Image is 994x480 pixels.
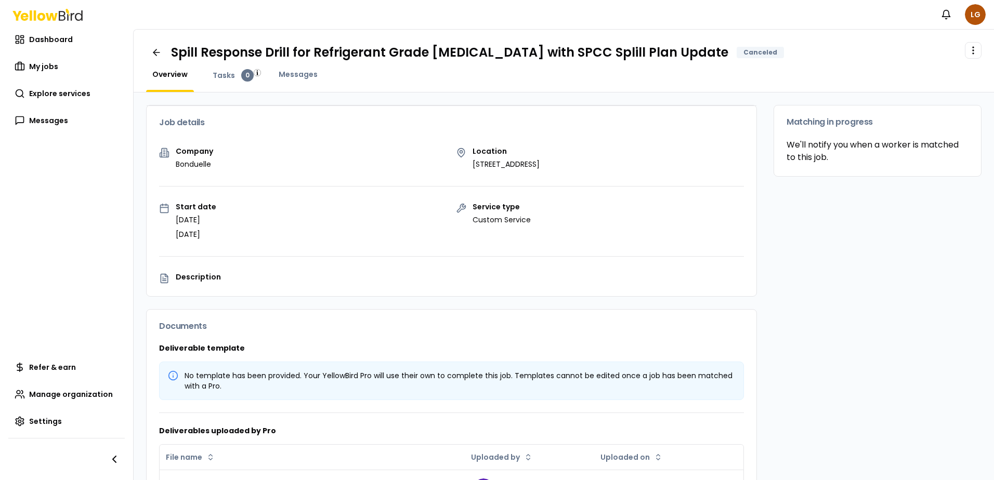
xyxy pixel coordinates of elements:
[29,34,73,45] span: Dashboard
[29,61,58,72] span: My jobs
[206,69,260,82] a: Tasks0
[159,425,744,436] h3: Deliverables uploaded by Pro
[596,449,666,465] button: Uploaded on
[467,449,537,465] button: Uploaded by
[176,215,216,225] p: [DATE]
[159,118,744,127] h3: Job details
[471,452,520,462] span: Uploaded by
[176,273,744,281] p: Description
[166,452,202,462] span: File name
[171,44,728,61] h1: Spill Response Drill for Refrigerant Grade [MEDICAL_DATA] with SPCC Splill Plan Update
[8,384,125,405] a: Manage organization
[279,69,318,79] span: Messages
[185,370,735,391] div: No template has been provided. Your YellowBird Pro will use their own to complete this job. Templ...
[29,362,76,372] span: Refer & earn
[965,4,986,25] span: LG
[8,411,125,432] a: Settings
[29,416,62,426] span: Settings
[473,203,531,210] p: Service type
[8,56,125,77] a: My jobs
[241,69,254,82] div: 0
[787,118,969,126] h3: Matching in progress
[787,139,969,164] p: We'll notify you when a worker is matched to this job.
[600,452,650,462] span: Uploaded on
[8,83,125,104] a: Explore services
[473,148,540,155] p: Location
[146,69,194,79] a: Overview
[176,148,213,155] p: Company
[152,69,188,79] span: Overview
[737,47,784,58] div: Canceled
[29,88,90,99] span: Explore services
[159,320,206,332] span: Documents
[176,203,216,210] p: Start date
[176,159,213,169] p: Bonduelle
[8,357,125,378] a: Refer & earn
[162,449,219,465] button: File name
[176,229,216,239] p: [DATE]
[213,70,235,81] span: Tasks
[473,159,540,169] p: [STREET_ADDRESS]
[8,29,125,50] a: Dashboard
[8,110,125,131] a: Messages
[159,343,744,353] h3: Deliverable template
[29,389,113,399] span: Manage organization
[272,69,324,79] a: Messages
[473,215,531,225] p: Custom Service
[29,115,68,126] span: Messages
